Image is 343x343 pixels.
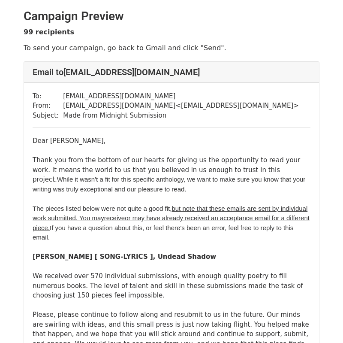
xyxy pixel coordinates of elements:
h4: Email to [EMAIL_ADDRESS][DOMAIN_NAME] [33,67,310,77]
h2: Campaign Preview [24,9,319,24]
td: From: [33,101,63,111]
p: To send your campaign, go back to Gmail and click "Send". [24,43,319,52]
td: [EMAIL_ADDRESS][DOMAIN_NAME] < [EMAIL_ADDRESS][DOMAIN_NAME] > [63,101,299,111]
div: Thank you from the bottom of our hearts for giving us the opportunity to read your work. It means... [33,155,310,194]
td: Subject: [33,111,63,121]
td: To: [33,91,63,101]
span: receive [104,214,125,222]
b: [PERSON_NAME] [ SONG-LYRICS ], Undead Shadow [33,253,216,261]
td: [EMAIL_ADDRESS][DOMAIN_NAME] [63,91,299,101]
span: While it wasn't a fit for this specific anthology, we want to make sure you know that your writin... [33,176,305,193]
div: We received over 570 individual submissions, with enough quality poetry to fill numerous books. T... [33,271,310,301]
span: The pieces listed below were not quite a good fit, If you have a question about this, or feel the... [33,205,310,241]
td: Made from Midnight Submission [63,111,299,121]
strong: 99 recipients [24,28,74,36]
u: but note that these emails are sent by individual work submitted. You may or may have already rec... [33,205,310,231]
